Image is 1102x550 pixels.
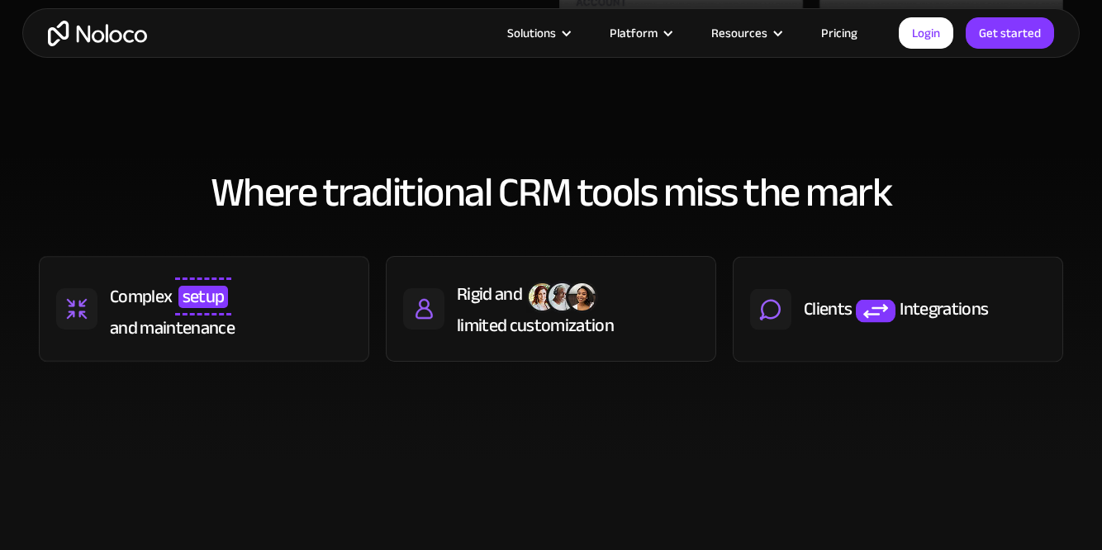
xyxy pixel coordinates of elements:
[457,313,614,338] div: limited customization
[39,170,1063,215] h2: Where traditional CRM tools miss the mark
[711,22,767,44] div: Resources
[800,22,878,44] a: Pricing
[110,315,235,340] div: and maintenance
[178,286,229,307] span: setup
[457,282,522,306] div: Rigid and
[966,17,1054,49] a: Get started
[110,284,172,309] div: Complex
[610,22,658,44] div: Platform
[804,296,852,321] div: Clients
[899,17,953,49] a: Login
[487,22,589,44] div: Solutions
[48,21,147,46] a: home
[507,22,556,44] div: Solutions
[691,22,800,44] div: Resources
[589,22,691,44] div: Platform
[900,296,988,321] div: Integrations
